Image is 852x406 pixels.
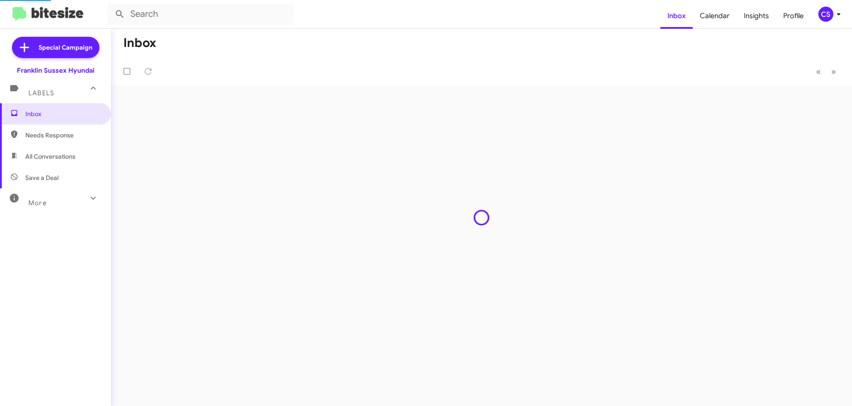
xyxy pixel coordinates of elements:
div: CS [818,7,833,22]
span: Needs Response [25,131,101,140]
span: More [28,199,47,207]
span: All Conversations [25,152,75,161]
span: « [816,66,821,77]
span: » [831,66,836,77]
button: Previous [811,62,826,81]
button: Next [826,62,841,81]
h1: Inbox [123,36,156,50]
a: Profile [776,3,811,29]
a: Special Campaign [12,37,99,58]
a: Calendar [693,3,737,29]
button: CS [811,7,842,22]
nav: Page navigation example [811,62,841,81]
a: Inbox [660,3,693,29]
span: Special Campaign [39,43,92,52]
span: Save a Deal [25,173,59,182]
span: Inbox [25,109,101,118]
input: Search [107,4,294,25]
a: Insights [737,3,776,29]
div: Franklin Sussex Hyundai [17,66,95,75]
span: Labels [28,89,54,97]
